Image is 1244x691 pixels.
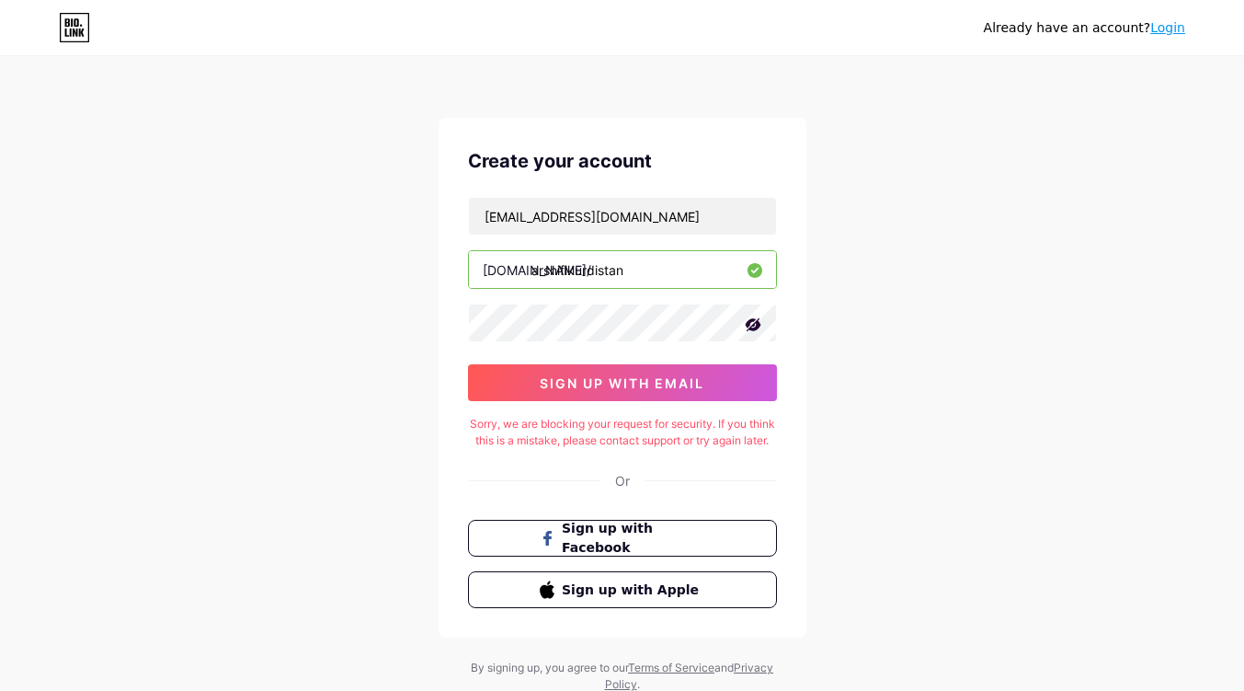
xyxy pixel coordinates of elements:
[628,661,714,674] a: Terms of Service
[984,18,1185,38] div: Already have an account?
[483,260,591,280] div: [DOMAIN_NAME]/
[469,251,776,288] input: username
[562,581,704,600] span: Sign up with Apple
[468,364,777,401] button: sign up with email
[468,147,777,175] div: Create your account
[468,520,777,557] button: Sign up with Facebook
[468,416,777,449] div: Sorry, we are blocking your request for security. If you think this is a mistake, please contact ...
[615,471,630,490] div: Or
[468,571,777,608] button: Sign up with Apple
[1150,20,1185,35] a: Login
[469,198,776,235] input: Email
[562,519,704,558] span: Sign up with Facebook
[540,375,704,391] span: sign up with email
